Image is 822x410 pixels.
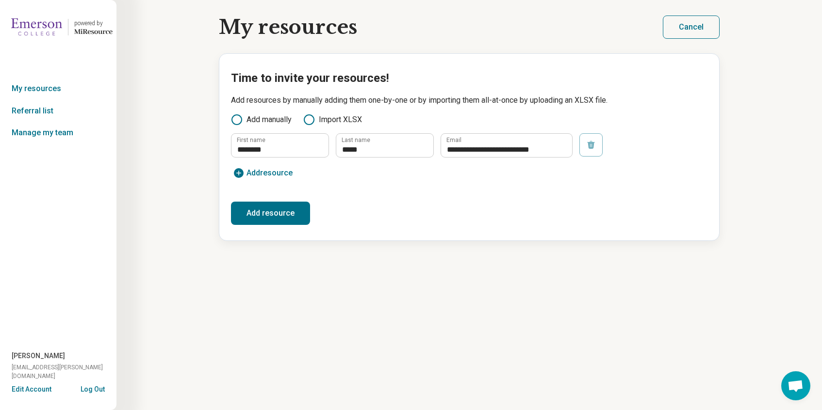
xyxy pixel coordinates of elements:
[247,169,293,177] span: Add resource
[219,16,357,38] h1: My resources
[231,69,707,87] h2: Time to invite your resources!
[781,371,810,400] div: Open chat
[231,202,310,225] button: Add resource
[11,16,62,39] img: Emerson College
[663,16,720,39] button: Cancel
[12,384,51,394] button: Edit Account
[12,363,116,380] span: [EMAIL_ADDRESS][PERSON_NAME][DOMAIN_NAME]
[579,133,603,157] button: Remove
[342,137,370,143] label: Last name
[303,114,362,126] label: Import XLSX
[237,137,265,143] label: First name
[74,19,113,28] div: powered by
[4,16,113,39] a: Emerson Collegepowered by
[446,137,461,143] label: Email
[81,384,105,392] button: Log Out
[231,114,292,126] label: Add manually
[12,351,65,361] span: [PERSON_NAME]
[231,95,707,106] p: Add resources by manually adding them one-by-one or by importing them all-at-once by uploading an...
[231,165,295,181] button: Addresource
